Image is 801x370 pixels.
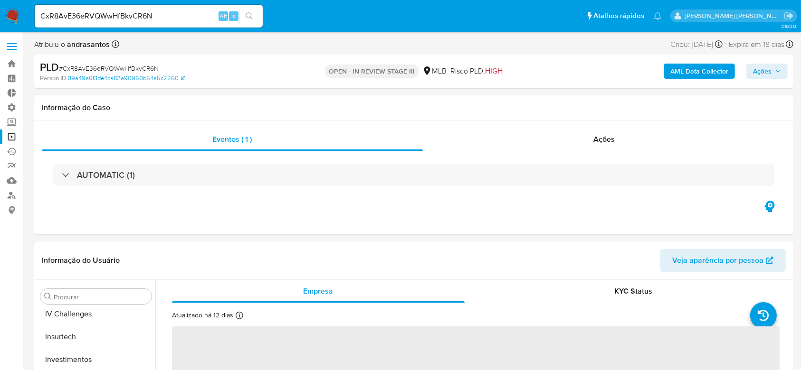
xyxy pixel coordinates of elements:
[34,39,110,50] span: Atribuiu o
[219,11,227,20] span: Alt
[213,134,252,145] span: Eventos ( 1 )
[232,11,235,20] span: s
[593,11,644,21] span: Atalhos rápidos
[485,65,503,76] span: HIGH
[664,64,735,79] button: AML Data Collector
[37,325,155,348] button: Insurtech
[35,10,263,22] input: Pesquise usuários ou casos...
[54,293,148,301] input: Procurar
[239,9,259,23] button: search-icon
[40,59,59,74] b: PLD
[77,170,135,180] h3: AUTOMATIC (1)
[303,286,333,296] span: Empresa
[594,134,615,145] span: Ações
[37,303,155,325] button: IV Challenges
[42,256,120,265] h1: Informação do Usuário
[42,103,786,112] h1: Informação do Caso
[65,39,110,50] b: andrasantos
[746,64,788,79] button: Ações
[422,66,447,76] div: MLB
[753,64,772,79] span: Ações
[325,65,419,78] p: OPEN - IN REVIEW STAGE III
[40,74,66,83] b: Person ID
[660,249,786,272] button: Veja aparência por pessoa
[670,64,728,79] b: AML Data Collector
[53,164,774,186] div: AUTOMATIC (1)
[685,11,781,20] p: andrea.asantos@mercadopago.com.br
[654,12,662,20] a: Notificações
[59,64,159,73] span: # CxR8AvE36eRVQWwHfBkvCR6N
[729,39,784,50] span: Expira em 18 dias
[68,74,185,83] a: 89a49a6f3de4ca82a90960b64a5c2260
[614,286,652,296] span: KYC Status
[784,11,794,21] a: Sair
[172,311,233,320] p: Atualizado há 12 dias
[670,38,723,51] div: Criou: [DATE]
[44,293,52,300] button: Procurar
[672,249,763,272] span: Veja aparência por pessoa
[450,66,503,76] span: Risco PLD:
[725,38,727,51] span: -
